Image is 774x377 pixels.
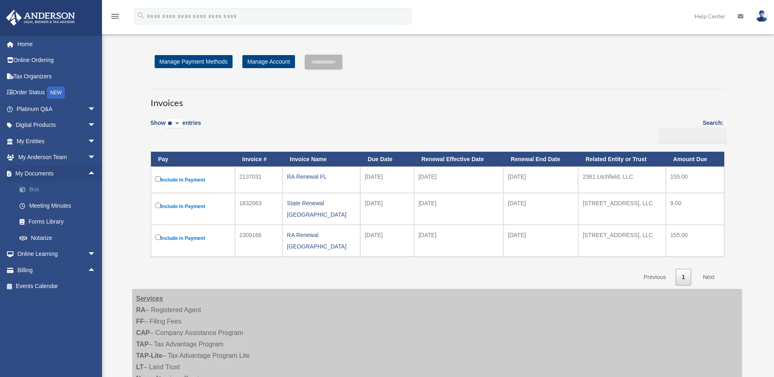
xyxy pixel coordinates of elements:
label: Include in Payment [155,233,231,243]
div: RA Renewal FL [287,171,356,182]
td: [DATE] [414,193,503,225]
a: My Documentsarrow_drop_up [6,165,108,182]
input: Include in Payment [155,203,161,208]
a: Next [697,269,721,286]
strong: FF [136,318,144,325]
td: [DATE] [360,193,414,225]
a: Notarize [11,230,108,246]
i: menu [110,11,120,21]
label: Include in Payment [155,175,231,185]
a: Platinum Q&Aarrow_drop_down [6,101,108,117]
strong: TAP-Lite [136,352,163,359]
a: Forms Library [11,214,108,230]
label: Show entries [151,118,201,137]
a: Online Learningarrow_drop_down [6,246,108,262]
select: Showentries [166,119,182,129]
td: [STREET_ADDRESS], LLC [578,193,666,225]
img: User Pic [756,10,768,22]
label: Include in Payment [155,201,231,211]
a: 1 [676,269,691,286]
td: 155.00 [666,166,724,193]
a: Previous [637,269,672,286]
a: My Anderson Teamarrow_drop_down [6,149,108,166]
td: 9.00 [666,193,724,225]
td: 2137031 [235,166,283,193]
td: [DATE] [414,225,503,257]
input: Search: [659,128,727,143]
td: [DATE] [414,166,503,193]
th: Related Entity or Trust: activate to sort column ascending [578,152,666,167]
td: 155.00 [666,225,724,257]
img: Anderson Advisors Platinum Portal [4,10,78,26]
span: arrow_drop_up [88,165,104,182]
td: [DATE] [360,166,414,193]
a: Box [11,182,108,198]
div: RA Renewal [GEOGRAPHIC_DATA] [287,229,356,252]
a: Home [6,36,108,52]
a: Manage Payment Methods [155,55,233,68]
a: Manage Account [242,55,295,68]
th: Invoice #: activate to sort column ascending [235,152,283,167]
th: Due Date: activate to sort column ascending [360,152,414,167]
a: Digital Productsarrow_drop_down [6,117,108,133]
input: Include in Payment [155,176,161,182]
td: [DATE] [360,225,414,257]
i: search [136,11,145,20]
strong: CAP [136,329,150,336]
span: arrow_drop_down [88,101,104,118]
td: [DATE] [503,193,578,225]
td: [DATE] [503,225,578,257]
a: Billingarrow_drop_up [6,262,104,278]
span: arrow_drop_down [88,246,104,263]
span: arrow_drop_down [88,133,104,150]
a: Order StatusNEW [6,84,108,101]
div: State Renewal [GEOGRAPHIC_DATA] [287,197,356,220]
a: menu [110,14,120,21]
strong: Services [136,295,163,302]
th: Amount Due: activate to sort column ascending [666,152,724,167]
th: Pay: activate to sort column descending [151,152,235,167]
div: NEW [47,86,65,99]
td: 2361 Litchfield, LLC [578,166,666,193]
td: [STREET_ADDRESS], LLC [578,225,666,257]
input: Include in Payment [155,235,161,240]
a: My Entitiesarrow_drop_down [6,133,108,149]
span: arrow_drop_up [88,262,104,279]
a: Online Ordering [6,52,108,69]
label: Search: [656,118,724,143]
td: 1832063 [235,193,283,225]
th: Renewal Effective Date: activate to sort column ascending [414,152,503,167]
a: Events Calendar [6,278,108,295]
span: arrow_drop_down [88,149,104,166]
span: arrow_drop_down [88,117,104,134]
a: Tax Organizers [6,68,108,84]
th: Invoice Name: activate to sort column ascending [282,152,360,167]
strong: RA [136,306,146,313]
td: 2309166 [235,225,283,257]
td: [DATE] [503,166,578,193]
strong: LT [136,364,144,370]
strong: TAP [136,341,149,348]
th: Renewal End Date: activate to sort column ascending [503,152,578,167]
h3: Invoices [151,89,724,109]
a: Meeting Minutes [11,197,108,214]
